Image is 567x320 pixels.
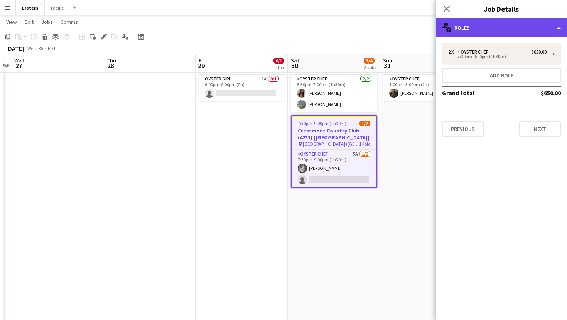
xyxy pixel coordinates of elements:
[383,75,469,101] app-card-role: Oyster Chef1/11:00pm-3:00pm (2h)[PERSON_NAME]
[13,61,24,70] span: 27
[298,121,346,126] span: 7:30pm-9:00pm (1h30m)
[199,57,205,64] span: Fri
[532,49,547,55] div: $650.00
[6,18,17,25] span: View
[291,57,299,64] span: Sat
[45,0,70,15] button: Pacific
[515,87,561,99] td: $650.00
[57,17,81,27] a: Comms
[291,115,377,188] app-job-card: 7:30pm-9:00pm (1h30m)1/2Crestmont Country Club (4231) [[GEOGRAPHIC_DATA]] [GEOGRAPHIC_DATA] ([GEO...
[38,17,56,27] a: Jobs
[292,127,376,141] h3: Crestmont Country Club (4231) [[GEOGRAPHIC_DATA]]
[448,49,457,55] div: 2 x
[14,57,24,64] span: Wed
[3,17,20,27] a: View
[48,45,56,51] div: EDT
[442,121,484,137] button: Previous
[105,61,116,70] span: 28
[106,57,116,64] span: Thu
[6,45,24,52] div: [DATE]
[274,64,284,70] div: 1 Job
[448,55,547,59] div: 7:30pm-9:00pm (1h30m)
[16,0,45,15] button: Eastern
[25,18,34,25] span: Edit
[436,18,567,37] div: Roles
[292,150,376,187] app-card-role: Oyster Chef5A1/27:30pm-9:00pm (1h30m)[PERSON_NAME]
[442,87,515,99] td: Grand total
[364,64,376,70] div: 2 Jobs
[364,58,375,64] span: 3/4
[291,41,377,112] app-job-card: 5:30pm-7:00pm (1h30m)2/2[PERSON_NAME] Weddings & Events (3856) [[GEOGRAPHIC_DATA]] [PERSON_NAME] ...
[457,49,491,55] div: Oyster Chef
[291,75,377,112] app-card-role: Oyster Chef2/25:30pm-7:00pm (1h30m)[PERSON_NAME][PERSON_NAME]
[359,141,370,147] span: 1 Role
[519,121,561,137] button: Next
[442,68,561,83] button: Add role
[436,4,567,14] h3: Job Details
[61,18,78,25] span: Comms
[197,61,205,70] span: 29
[25,45,45,51] span: Week 35
[383,57,392,64] span: Sun
[359,121,370,126] span: 1/2
[199,75,285,101] app-card-role: Oyster Girl1A0/16:00pm-8:00pm (2h)
[22,17,37,27] a: Edit
[41,18,53,25] span: Jobs
[290,61,299,70] span: 30
[273,58,284,64] span: 0/1
[382,61,392,70] span: 31
[303,141,359,147] span: [GEOGRAPHIC_DATA] ([GEOGRAPHIC_DATA], [GEOGRAPHIC_DATA])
